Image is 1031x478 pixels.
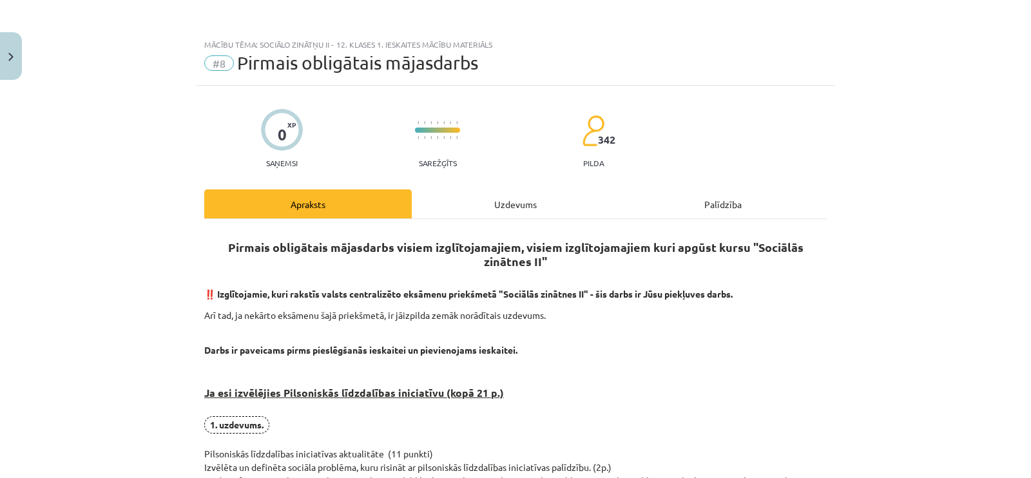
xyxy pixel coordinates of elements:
strong: ‼️ Izglītojamie, kuri rakstīs valsts centralizēto eksāmenu priekšmetā "Sociālās zinātnes II" - ši... [204,288,733,300]
div: 0 [278,126,287,144]
img: icon-short-line-57e1e144782c952c97e751825c79c345078a6d821885a25fce030b3d8c18986b.svg [424,136,425,139]
img: icon-short-line-57e1e144782c952c97e751825c79c345078a6d821885a25fce030b3d8c18986b.svg [456,136,458,139]
img: icon-short-line-57e1e144782c952c97e751825c79c345078a6d821885a25fce030b3d8c18986b.svg [443,136,445,139]
img: icon-short-line-57e1e144782c952c97e751825c79c345078a6d821885a25fce030b3d8c18986b.svg [450,136,451,139]
span: Pirmais obligātais mājasdarbs [237,52,478,73]
img: icon-short-line-57e1e144782c952c97e751825c79c345078a6d821885a25fce030b3d8c18986b.svg [437,121,438,124]
img: icon-short-line-57e1e144782c952c97e751825c79c345078a6d821885a25fce030b3d8c18986b.svg [430,136,432,139]
div: Uzdevums [412,189,619,218]
span: 1. uzdevums. [204,416,269,434]
img: students-c634bb4e5e11cddfef0936a35e636f08e4e9abd3cc4e673bd6f9a4125e45ecb1.svg [582,115,604,147]
p: pilda [583,158,604,167]
span: 342 [598,134,615,146]
div: Palīdzība [619,189,827,218]
strong: Darbs ir paveicams pirms pieslēgšanās ieskaitei un pievienojams ieskaitei. [204,344,517,356]
img: icon-short-line-57e1e144782c952c97e751825c79c345078a6d821885a25fce030b3d8c18986b.svg [418,136,419,139]
img: icon-short-line-57e1e144782c952c97e751825c79c345078a6d821885a25fce030b3d8c18986b.svg [450,121,451,124]
img: icon-close-lesson-0947bae3869378f0d4975bcd49f059093ad1ed9edebbc8119c70593378902aed.svg [8,53,14,61]
img: icon-short-line-57e1e144782c952c97e751825c79c345078a6d821885a25fce030b3d8c18986b.svg [443,121,445,124]
p: Arī tad, ja nekārto eksāmenu šajā priekšmetā, ir jāizpilda zemāk norādītais uzdevums. [204,309,827,322]
p: Saņemsi [261,158,303,167]
p: Sarežģīts [419,158,457,167]
span: XP [287,121,296,128]
img: icon-short-line-57e1e144782c952c97e751825c79c345078a6d821885a25fce030b3d8c18986b.svg [430,121,432,124]
img: icon-short-line-57e1e144782c952c97e751825c79c345078a6d821885a25fce030b3d8c18986b.svg [418,121,419,124]
strong: Ja esi izvēlējies Pilsoniskās līdzdalības iniciatīvu (kopā 21 p.) [204,386,504,399]
img: icon-short-line-57e1e144782c952c97e751825c79c345078a6d821885a25fce030b3d8c18986b.svg [424,121,425,124]
span: #8 [204,55,234,71]
img: icon-short-line-57e1e144782c952c97e751825c79c345078a6d821885a25fce030b3d8c18986b.svg [437,136,438,139]
div: Mācību tēma: Sociālo zinātņu ii - 12. klases 1. ieskaites mācību materiāls [204,40,827,49]
strong: Pirmais obligātais mājasdarbs visiem izglītojamajiem, visiem izglītojamajiem kuri apgūst kursu "S... [228,240,804,269]
div: Apraksts [204,189,412,218]
img: icon-short-line-57e1e144782c952c97e751825c79c345078a6d821885a25fce030b3d8c18986b.svg [456,121,458,124]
